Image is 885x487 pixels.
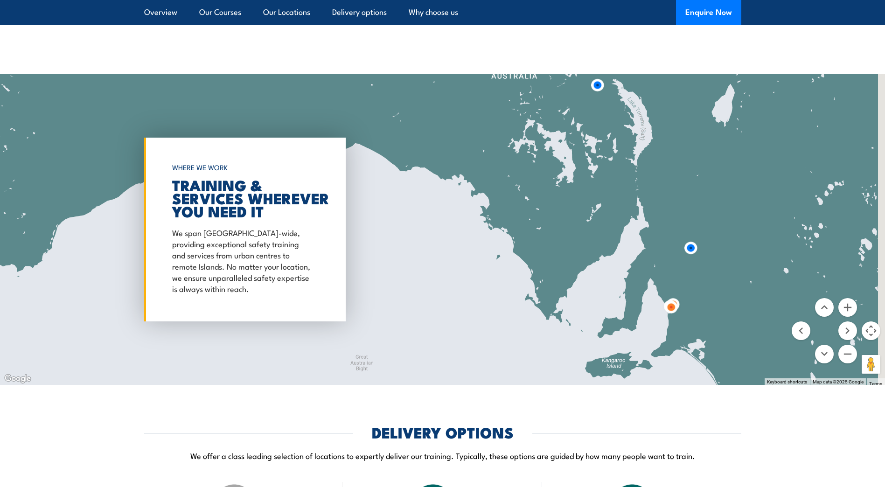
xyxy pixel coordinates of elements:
button: Move down [815,345,834,363]
span: Map data ©2025 Google [813,379,864,384]
button: Move right [838,321,857,340]
button: Drag Pegman onto the map to open Street View [862,355,880,374]
button: Move left [792,321,810,340]
p: We offer a class leading selection of locations to expertly deliver our training. Typically, thes... [144,450,741,461]
button: Map camera controls [862,321,880,340]
p: We span [GEOGRAPHIC_DATA]-wide, providing exceptional safety training and services from urban cen... [172,227,313,294]
button: Move up [815,298,834,317]
a: Open this area in Google Maps (opens a new window) [2,373,33,385]
button: Zoom out [838,345,857,363]
img: Google [2,373,33,385]
h2: DELIVERY OPTIONS [372,425,514,438]
button: Keyboard shortcuts [767,379,807,385]
a: Terms (opens in new tab) [869,381,882,386]
h6: WHERE WE WORK [172,159,313,176]
h2: TRAINING & SERVICES WHEREVER YOU NEED IT [172,178,313,217]
button: Zoom in [838,298,857,317]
